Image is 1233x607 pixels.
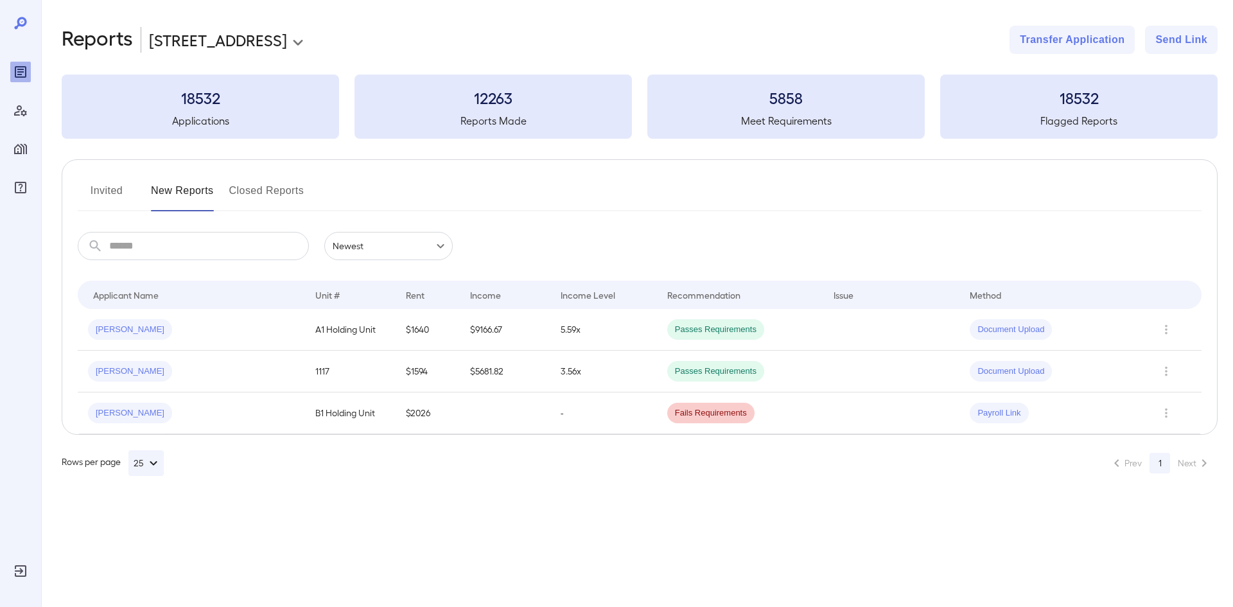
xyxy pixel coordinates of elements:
td: 5.59x [550,309,657,351]
div: Newest [324,232,453,260]
div: Recommendation [667,287,740,303]
td: $5681.82 [460,351,551,392]
button: New Reports [151,180,214,211]
td: 3.56x [550,351,657,392]
div: Log Out [10,561,31,581]
h5: Reports Made [354,113,632,128]
span: Payroll Link [970,407,1028,419]
td: $1640 [396,309,459,351]
span: Document Upload [970,365,1052,378]
span: Document Upload [970,324,1052,336]
h5: Applications [62,113,339,128]
div: Income [470,287,501,303]
td: $9166.67 [460,309,551,351]
button: Transfer Application [1010,26,1135,54]
div: FAQ [10,177,31,198]
span: [PERSON_NAME] [88,365,172,378]
td: B1 Holding Unit [305,392,396,434]
div: Income Level [561,287,615,303]
div: Reports [10,62,31,82]
button: Row Actions [1156,361,1176,382]
h3: 18532 [62,87,339,108]
td: 1117 [305,351,396,392]
div: Applicant Name [93,287,159,303]
button: Row Actions [1156,319,1176,340]
summary: 18532Applications12263Reports Made5858Meet Requirements18532Flagged Reports [62,75,1218,139]
div: Manage Users [10,100,31,121]
span: Fails Requirements [667,407,755,419]
button: page 1 [1150,453,1170,473]
td: $2026 [396,392,459,434]
button: Send Link [1145,26,1218,54]
nav: pagination navigation [1103,453,1218,473]
td: - [550,392,657,434]
button: Invited [78,180,136,211]
h3: 12263 [354,87,632,108]
span: [PERSON_NAME] [88,324,172,336]
span: [PERSON_NAME] [88,407,172,419]
span: Passes Requirements [667,365,764,378]
div: Rows per page [62,450,164,476]
div: Method [970,287,1001,303]
div: Unit # [315,287,340,303]
p: [STREET_ADDRESS] [149,30,287,50]
button: 25 [128,450,164,476]
h3: 18532 [940,87,1218,108]
div: Manage Properties [10,139,31,159]
td: A1 Holding Unit [305,309,396,351]
h2: Reports [62,26,133,54]
h5: Meet Requirements [647,113,925,128]
button: Row Actions [1156,403,1176,423]
h5: Flagged Reports [940,113,1218,128]
span: Passes Requirements [667,324,764,336]
h3: 5858 [647,87,925,108]
div: Rent [406,287,426,303]
div: Issue [834,287,854,303]
td: $1594 [396,351,459,392]
button: Closed Reports [229,180,304,211]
